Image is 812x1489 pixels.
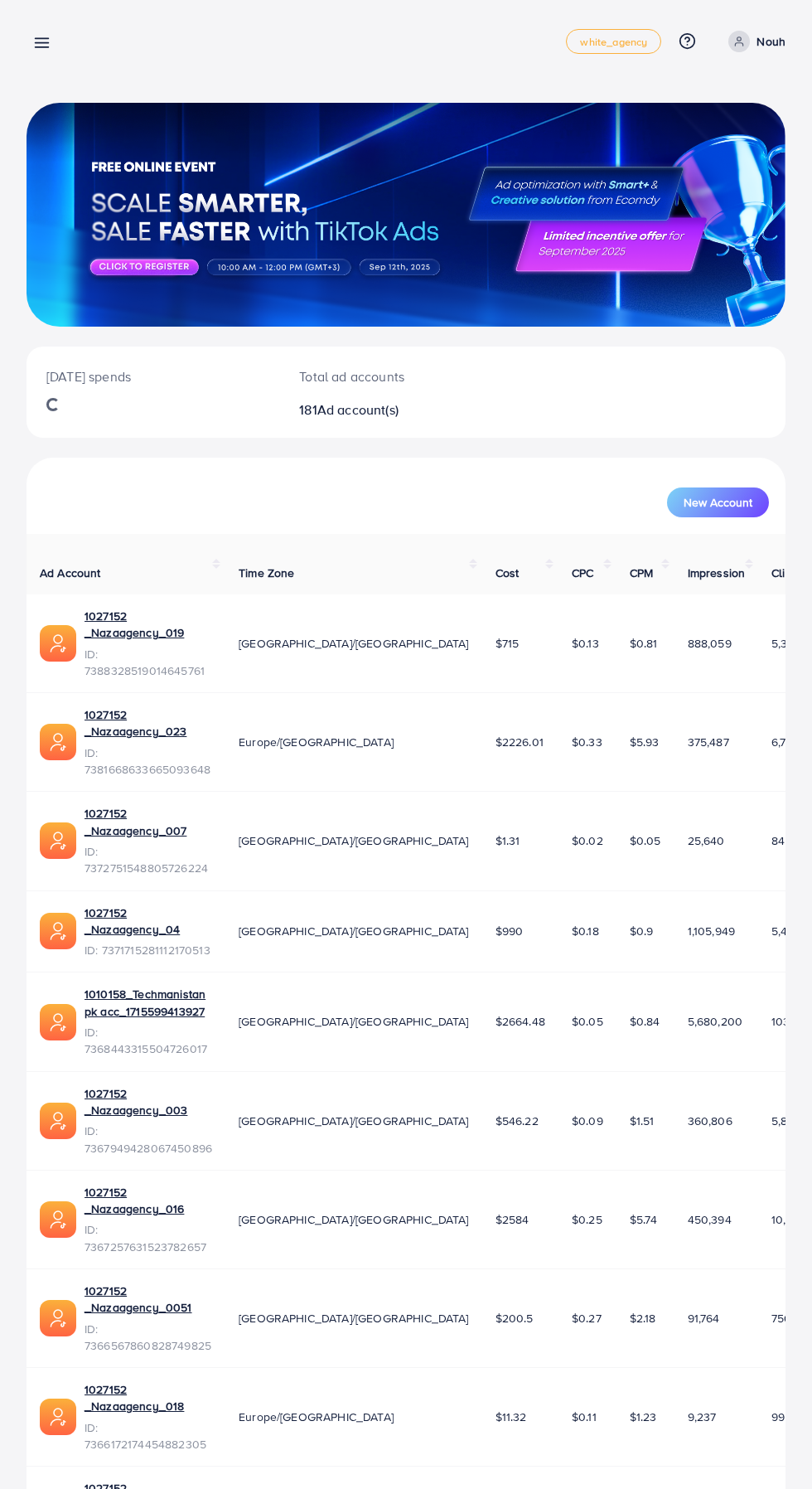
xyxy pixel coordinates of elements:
span: ID: 7381668633665093648 [85,744,212,778]
a: 1027152 _Nazaagency_04 [85,905,212,939]
span: 888,059 [688,635,732,652]
a: 1027152 _Nazaagency_016 [85,1184,212,1218]
span: $0.05 [630,832,661,849]
span: $0.25 [572,1211,602,1228]
img: ic-ads-acc.e4c84228.svg [40,822,76,859]
span: $0.09 [572,1113,603,1129]
span: $1.51 [630,1113,655,1129]
img: ic-ads-acc.e4c84228.svg [40,1103,76,1139]
span: 103,915 [771,1013,810,1030]
span: $5.93 [630,734,660,750]
span: [GEOGRAPHIC_DATA]/[GEOGRAPHIC_DATA] [239,635,469,652]
span: 5,313 [771,635,799,652]
span: $0.84 [630,1013,660,1030]
span: Europe/[GEOGRAPHIC_DATA] [239,734,394,750]
a: 1027152 _Nazaagency_003 [85,1085,212,1119]
span: ID: 7366567860828749825 [85,1321,212,1355]
span: $200.5 [495,1310,534,1327]
span: Impression [688,565,746,581]
a: 1027152 _Nazaagency_0051 [85,1283,212,1317]
a: 1027152 _Nazaagency_019 [85,608,212,642]
img: ic-ads-acc.e4c84228.svg [40,1399,76,1435]
span: $0.18 [572,923,599,939]
span: 99 [771,1409,785,1425]
span: [GEOGRAPHIC_DATA]/[GEOGRAPHIC_DATA] [239,1211,469,1228]
span: ID: 7368443315504726017 [85,1024,212,1058]
span: $0.9 [630,923,654,939]
span: $2584 [495,1211,529,1228]
span: $0.81 [630,635,658,652]
span: $1.23 [630,1409,657,1425]
span: Europe/[GEOGRAPHIC_DATA] [239,1409,394,1425]
a: 1010158_Techmanistan pk acc_1715599413927 [85,986,212,1020]
span: $5.74 [630,1211,658,1228]
span: New Account [684,497,752,508]
img: ic-ads-acc.e4c84228.svg [40,913,76,949]
span: $546.22 [495,1113,539,1129]
span: $0.05 [572,1013,603,1030]
p: Nouh [756,32,785,51]
span: 750 [771,1310,791,1327]
span: 5,680,200 [688,1013,742,1030]
span: ID: 7367949428067450896 [85,1123,212,1157]
img: ic-ads-acc.e4c84228.svg [40,1300,76,1336]
span: ID: 7366172174454882305 [85,1419,212,1453]
span: 91,764 [688,1310,720,1327]
img: ic-ads-acc.e4c84228.svg [40,1004,76,1040]
span: $2226.01 [495,734,544,750]
span: CPM [630,565,653,581]
span: ID: 7372751548805726224 [85,843,212,877]
span: $11.32 [495,1409,527,1425]
span: 9,237 [688,1409,717,1425]
span: [GEOGRAPHIC_DATA]/[GEOGRAPHIC_DATA] [239,923,469,939]
span: $2.18 [630,1310,656,1327]
span: Ad Account [40,565,101,581]
span: 25,640 [688,832,725,849]
span: $715 [495,635,520,652]
span: $0.33 [572,734,602,750]
span: 5,827 [771,1113,800,1129]
a: white_agency [566,29,661,54]
span: [GEOGRAPHIC_DATA]/[GEOGRAPHIC_DATA] [239,1113,469,1129]
span: 360,806 [688,1113,732,1129]
button: New Account [667,487,769,517]
span: $1.31 [495,832,520,849]
h2: 181 [299,402,449,418]
span: ID: 7367257631523782657 [85,1221,212,1255]
span: $2664.48 [495,1013,545,1030]
span: $0.02 [572,832,603,849]
span: 10,416 [771,1211,804,1228]
span: white_agency [580,36,647,47]
span: $0.13 [572,635,599,652]
span: Ad account(s) [317,400,399,419]
span: Cost [495,565,520,581]
a: 1027152 _Nazaagency_018 [85,1381,212,1415]
p: Total ad accounts [299,366,449,386]
iframe: Chat [742,1414,800,1477]
span: $990 [495,923,524,939]
span: 375,487 [688,734,729,750]
img: ic-ads-acc.e4c84228.svg [40,1201,76,1238]
a: 1027152 _Nazaagency_023 [85,706,212,740]
span: 5,490 [771,923,802,939]
span: [GEOGRAPHIC_DATA]/[GEOGRAPHIC_DATA] [239,832,469,849]
span: CPC [572,565,593,581]
span: [GEOGRAPHIC_DATA]/[GEOGRAPHIC_DATA] [239,1310,469,1327]
span: 1,105,949 [688,923,735,939]
span: 84 [771,832,785,849]
span: Time Zone [239,565,294,581]
a: 1027152 _Nazaagency_007 [85,805,212,839]
span: $0.11 [572,1409,597,1425]
span: Clicks [771,565,803,581]
span: [GEOGRAPHIC_DATA]/[GEOGRAPHIC_DATA] [239,1013,469,1030]
span: 6,718 [771,734,797,750]
p: [DATE] spends [46,366,259,386]
img: ic-ads-acc.e4c84228.svg [40,625,76,662]
span: $0.27 [572,1310,602,1327]
span: 450,394 [688,1211,732,1228]
a: Nouh [722,31,785,52]
span: ID: 7371715281112170513 [85,942,212,958]
img: ic-ads-acc.e4c84228.svg [40,724,76,760]
span: ID: 7388328519014645761 [85,646,212,680]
